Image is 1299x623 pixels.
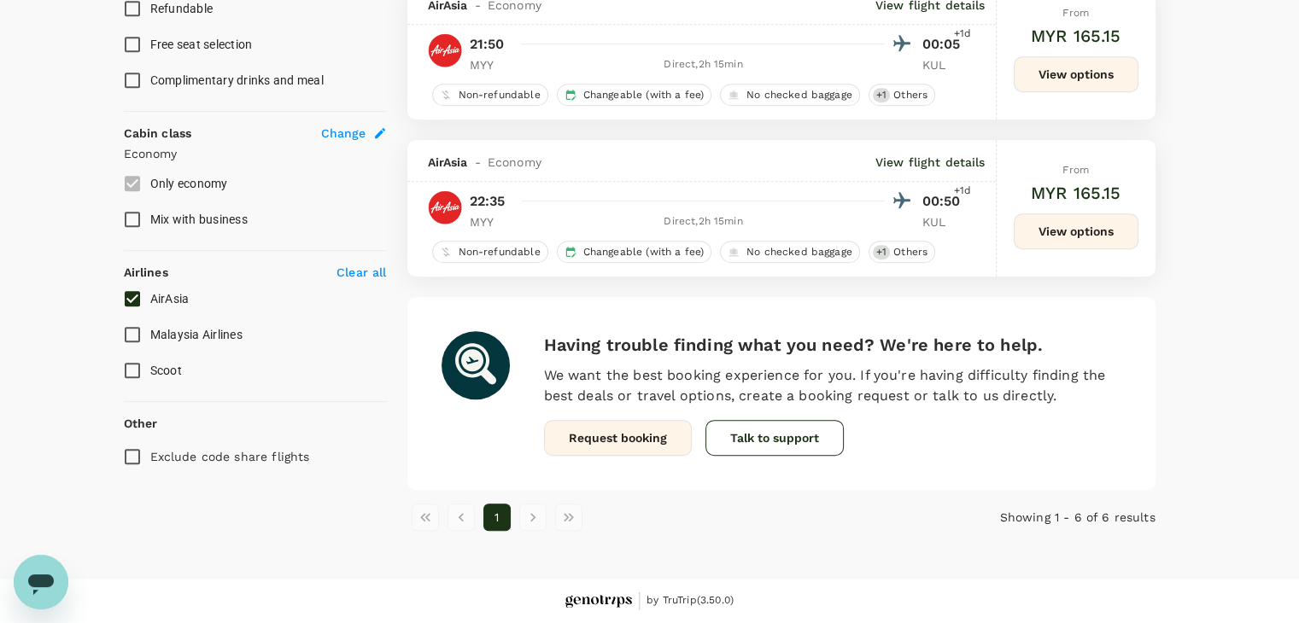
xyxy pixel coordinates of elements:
[470,191,506,212] p: 22:35
[954,26,971,43] span: +1d
[922,213,965,230] p: KUL
[1014,56,1138,92] button: View options
[557,84,711,106] div: Changeable (with a fee)
[544,420,692,456] button: Request booking
[407,504,906,531] nav: pagination navigation
[740,88,859,102] span: No checked baggage
[1062,7,1089,19] span: From
[647,592,734,609] span: by TruTrip ( 3.50.0 )
[576,88,711,102] span: Changeable (with a fee)
[150,177,228,190] span: Only economy
[1031,22,1121,49] h6: MYR 165.15
[544,331,1121,358] h6: Having trouble finding what you need? We're here to help.
[470,213,512,230] p: MYY
[922,191,965,212] p: 00:50
[576,245,711,259] span: Changeable (with a fee)
[523,213,885,230] div: Direct , 2h 15min
[523,56,885,73] div: Direct , 2h 15min
[432,241,548,263] div: Non-refundable
[150,213,248,226] span: Mix with business
[428,154,468,171] span: AirAsia
[705,420,844,456] button: Talk to support
[488,154,541,171] span: Economy
[875,154,986,171] p: View flight details
[336,264,386,281] p: Clear all
[886,88,934,102] span: Others
[557,241,711,263] div: Changeable (with a fee)
[1014,213,1138,249] button: View options
[1062,164,1089,176] span: From
[1031,179,1121,207] h6: MYR 165.15
[150,328,243,341] span: Malaysia Airlines
[873,245,890,259] span: + 1
[150,364,182,377] span: Scoot
[922,34,965,55] p: 00:05
[452,245,547,259] span: Non-refundable
[150,448,310,465] p: Exclude code share flights
[483,504,511,531] button: page 1
[922,56,965,73] p: KUL
[150,292,190,306] span: AirAsia
[906,509,1156,526] p: Showing 1 - 6 of 6 results
[124,265,168,279] strong: Airlines
[428,33,462,67] img: AK
[954,183,971,200] span: +1d
[150,38,253,51] span: Free seat selection
[869,84,935,106] div: +1Others
[869,241,935,263] div: +1Others
[720,241,860,263] div: No checked baggage
[452,88,547,102] span: Non-refundable
[150,2,214,15] span: Refundable
[470,34,505,55] p: 21:50
[124,145,387,162] p: Economy
[740,245,859,259] span: No checked baggage
[886,245,934,259] span: Others
[124,126,192,140] strong: Cabin class
[150,73,324,87] span: Complimentary drinks and meal
[321,125,366,142] span: Change
[873,88,890,102] span: + 1
[468,154,488,171] span: -
[428,190,462,224] img: AK
[124,415,158,432] p: Other
[470,56,512,73] p: MYY
[544,365,1121,406] p: We want the best booking experience for you. If you're having difficulty finding the best deals o...
[14,555,68,609] iframe: Button to launch messaging window
[432,84,548,106] div: Non-refundable
[720,84,860,106] div: No checked baggage
[565,595,632,608] img: Genotrips - ALL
